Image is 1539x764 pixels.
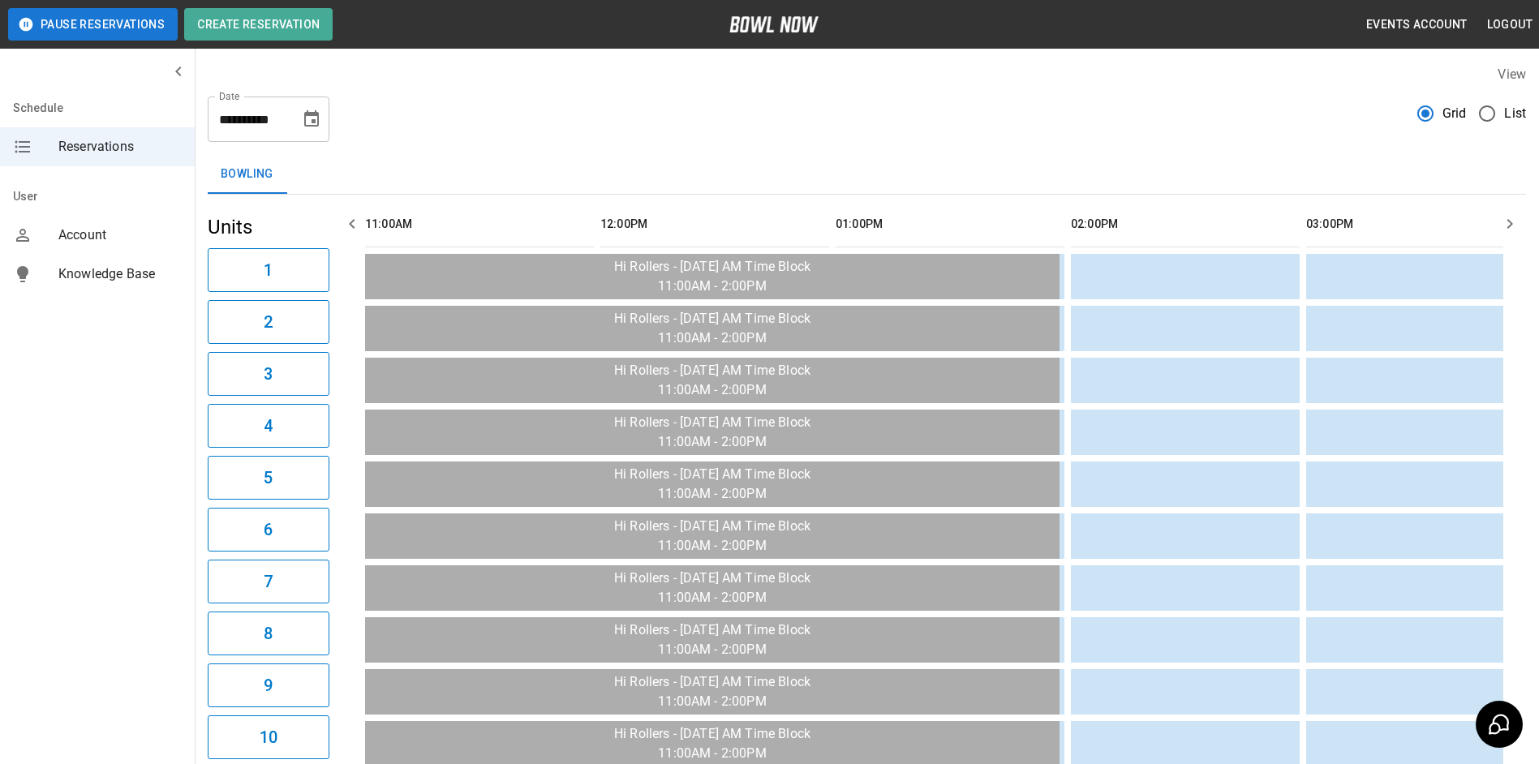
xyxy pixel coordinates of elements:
span: Account [58,225,182,245]
h6: 3 [264,361,273,387]
h6: 7 [264,569,273,594]
label: View [1498,67,1526,82]
button: Events Account [1360,10,1474,40]
img: logo [729,16,819,32]
button: 6 [208,508,329,552]
button: 3 [208,352,329,396]
h6: 8 [264,620,273,646]
button: 2 [208,300,329,344]
h6: 10 [260,724,277,750]
button: 5 [208,456,329,500]
th: 02:00PM [1071,201,1300,247]
h6: 2 [264,309,273,335]
span: Reservations [58,137,182,157]
button: Logout [1481,10,1539,40]
h6: 1 [264,257,273,283]
button: Choose date, selected date is Sep 3, 2025 [295,103,328,135]
button: 9 [208,663,329,707]
button: 8 [208,612,329,655]
span: List [1504,104,1526,123]
button: 1 [208,248,329,292]
button: Create Reservation [184,8,333,41]
h5: Units [208,214,329,240]
h6: 6 [264,517,273,543]
button: 4 [208,404,329,448]
span: Knowledge Base [58,264,182,284]
th: 11:00AM [365,201,594,247]
th: 01:00PM [836,201,1064,247]
button: 10 [208,715,329,759]
button: Bowling [208,155,286,194]
button: 7 [208,560,329,603]
button: Pause Reservations [8,8,178,41]
span: Grid [1442,104,1467,123]
th: 12:00PM [600,201,829,247]
h6: 9 [264,672,273,698]
h6: 5 [264,465,273,491]
div: inventory tabs [208,155,1526,194]
h6: 4 [264,413,273,439]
